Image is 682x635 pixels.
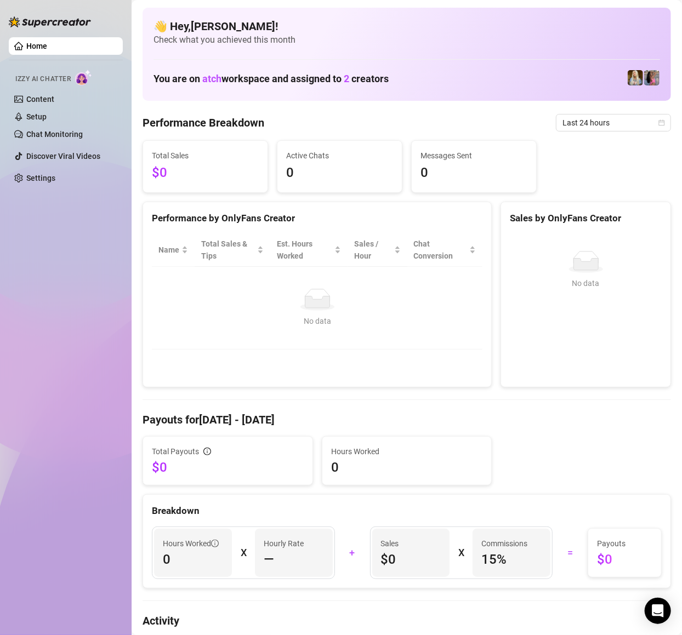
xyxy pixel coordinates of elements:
span: 0 [163,551,223,568]
div: Performance by OnlyFans Creator [152,211,482,226]
th: Sales / Hour [348,233,407,267]
span: $0 [152,459,304,476]
span: 0 [286,163,393,184]
h4: Payouts for [DATE] - [DATE] [143,412,671,427]
span: 2 [344,73,349,84]
a: Settings [26,174,55,182]
span: Messages Sent [420,150,527,162]
span: Hours Worked [163,537,219,550]
span: calendar [658,119,665,126]
span: Total Sales & Tips [201,238,255,262]
span: $0 [597,551,652,568]
div: X [458,544,464,562]
span: 15 % [481,551,542,568]
span: Total Sales [152,150,259,162]
div: No data [514,277,657,289]
span: Name [158,244,179,256]
span: info-circle [203,448,211,455]
div: Open Intercom Messenger [645,598,671,624]
span: 0 [420,163,527,184]
span: Izzy AI Chatter [15,74,71,84]
div: + [342,544,363,562]
h4: Activity [143,613,671,628]
h4: Performance Breakdown [143,115,264,130]
a: Chat Monitoring [26,130,83,139]
a: Discover Viral Videos [26,152,100,161]
span: Sales [381,537,441,550]
div: Breakdown [152,504,662,518]
img: AI Chatter [75,70,92,85]
div: Sales by OnlyFans Creator [510,211,662,226]
article: Commissions [481,537,527,550]
span: $0 [152,163,259,184]
img: logo-BBDzfeDw.svg [9,16,91,27]
span: Total Payouts [152,445,199,457]
h1: You are on workspace and assigned to creators [154,73,389,85]
span: — [264,551,274,568]
th: Name [152,233,195,267]
h4: 👋 Hey, [PERSON_NAME] ! [154,19,660,34]
span: atch [202,73,221,84]
article: Hourly Rate [264,537,304,550]
span: $0 [381,551,441,568]
span: Last 24 hours [562,115,664,131]
div: Est. Hours Worked [277,238,332,262]
img: Kota [644,70,660,85]
span: info-circle [211,540,219,547]
span: 0 [331,459,483,476]
th: Total Sales & Tips [195,233,270,267]
a: Content [26,95,54,104]
span: Chat Conversion [414,238,468,262]
a: Setup [26,112,47,121]
div: = [559,544,581,562]
div: No data [163,315,471,327]
th: Chat Conversion [407,233,483,267]
div: X [241,544,246,562]
span: Hours Worked [331,445,483,457]
span: Active Chats [286,150,393,162]
img: Kleio [628,70,643,85]
span: Payouts [597,537,652,550]
span: Sales / Hour [354,238,392,262]
span: Check what you achieved this month [154,34,660,46]
a: Home [26,42,47,50]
